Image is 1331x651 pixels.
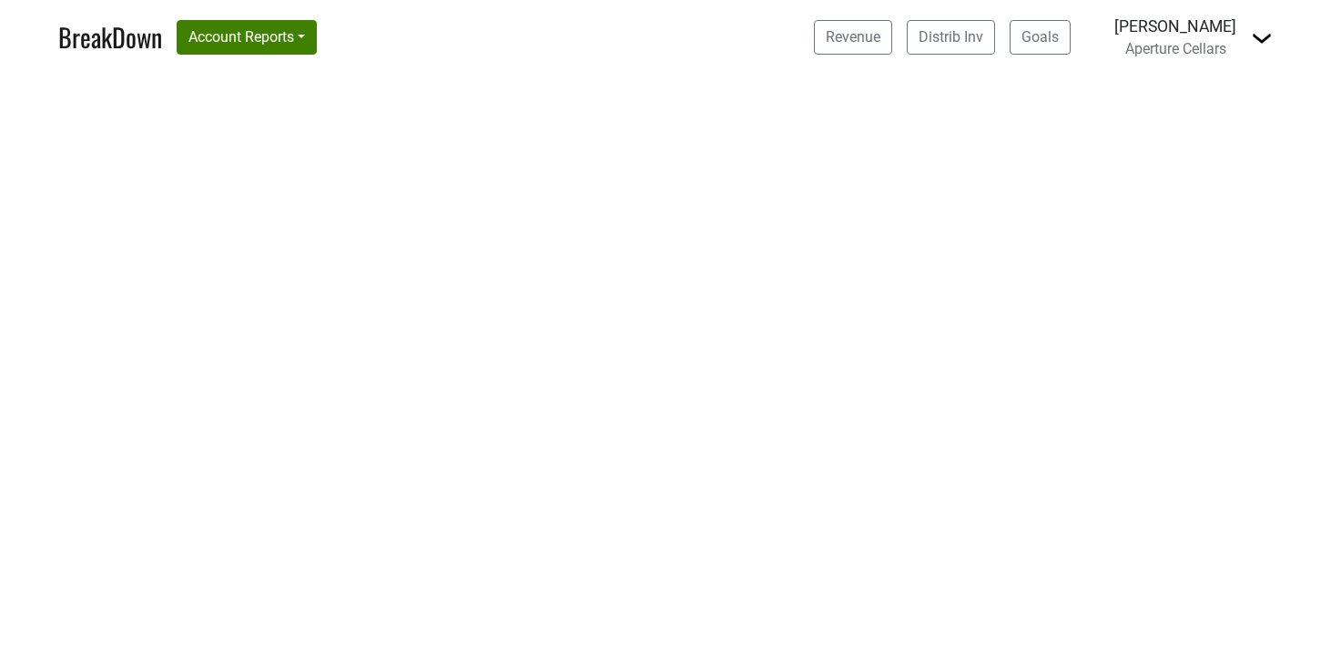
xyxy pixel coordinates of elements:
[177,20,317,55] button: Account Reports
[814,20,892,55] a: Revenue
[907,20,995,55] a: Distrib Inv
[1010,20,1071,55] a: Goals
[1125,40,1226,57] span: Aperture Cellars
[58,18,162,56] a: BreakDown
[1251,27,1273,49] img: Dropdown Menu
[1114,15,1236,38] div: [PERSON_NAME]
